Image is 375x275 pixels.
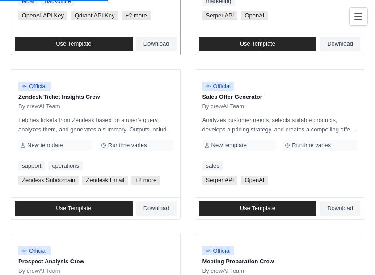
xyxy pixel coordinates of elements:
p: Sales Offer Generator [202,93,357,102]
span: Download [143,205,169,212]
a: Download [136,37,177,51]
span: Use Template [56,40,91,47]
span: Official [202,82,235,91]
span: New template [27,142,63,149]
span: Runtime varies [108,142,147,149]
p: Analyzes customer needs, selects suitable products, develops a pricing strategy, and creates a co... [202,115,357,134]
span: OpenAI API Key [18,11,67,20]
a: Download [320,201,360,216]
span: Serper API [202,176,238,185]
span: Download [327,205,353,212]
span: By crewAI Team [18,267,60,275]
a: Use Template [15,37,133,51]
a: Use Template [199,37,317,51]
span: Runtime varies [292,142,331,149]
span: OpenAI [241,176,268,185]
p: Prospect Analysis Crew [18,257,173,266]
span: By crewAI Team [202,267,244,275]
span: +2 more [131,176,160,185]
span: Zendesk Email [82,176,128,185]
span: Use Template [240,40,275,47]
span: By crewAI Team [18,103,60,110]
span: Download [143,40,169,47]
span: New template [211,142,247,149]
span: Official [18,82,51,91]
a: Use Template [199,201,317,216]
a: Download [320,37,360,51]
span: Download [327,40,353,47]
span: Qdrant API Key [71,11,118,20]
p: Zendesk Ticket Insights Crew [18,93,173,102]
span: Official [202,246,235,255]
span: Use Template [240,205,275,212]
p: Meeting Preparation Crew [202,257,357,266]
span: Use Template [56,205,91,212]
span: Official [18,246,51,255]
span: Serper API [202,11,238,20]
a: Use Template [15,201,133,216]
p: Fetches tickets from Zendesk based on a user's query, analyzes them, and generates a summary. Out... [18,115,173,134]
a: Download [136,201,177,216]
a: sales [202,161,223,170]
a: support [18,161,45,170]
button: Toggle navigation [349,7,368,26]
a: operations [48,161,83,170]
span: By crewAI Team [202,103,244,110]
span: Zendesk Subdomain [18,176,79,185]
span: +2 more [122,11,151,20]
span: OpenAI [241,11,268,20]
